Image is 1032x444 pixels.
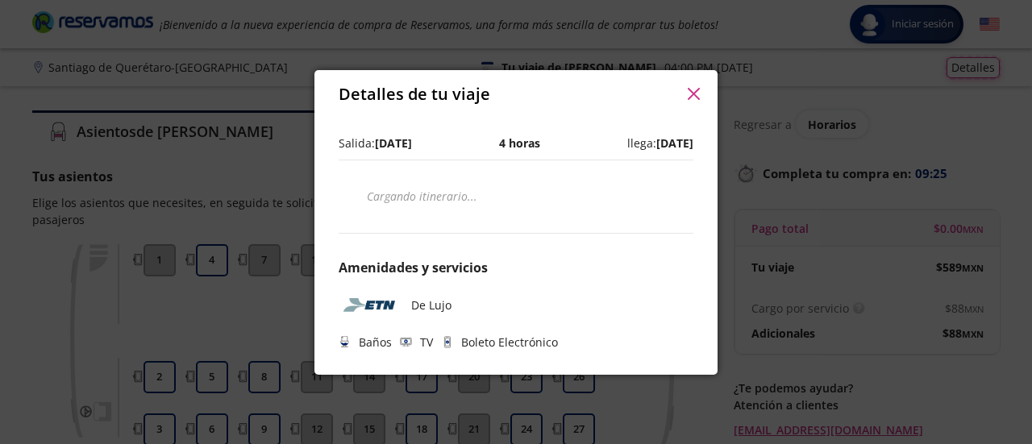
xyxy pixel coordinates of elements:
p: Boleto Electrónico [461,334,558,351]
iframe: Messagebird Livechat Widget [938,351,1016,428]
b: [DATE] [656,135,693,151]
p: Amenidades y servicios [339,258,693,277]
p: TV [420,334,433,351]
p: Salida: [339,135,412,151]
p: Detalles de tu viaje [339,82,490,106]
img: ETN [339,293,403,317]
b: [DATE] [375,135,412,151]
p: De Lujo [411,297,451,313]
p: llega: [627,135,693,151]
em: Cargando itinerario ... [367,189,477,204]
p: Baños [359,334,392,351]
p: 4 horas [499,135,540,151]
